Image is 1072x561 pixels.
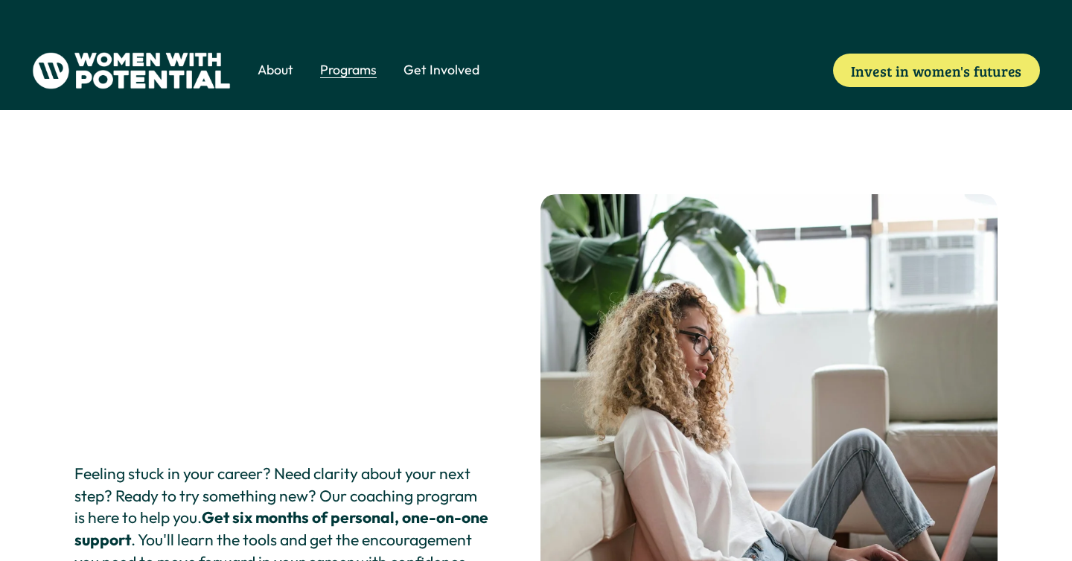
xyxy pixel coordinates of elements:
strong: Get six months of personal, one-on-one support [74,507,491,550]
a: folder dropdown [403,60,479,80]
a: Invest in women's futures [833,54,1040,87]
img: Women With Potential [32,52,231,89]
span: Programs [320,61,377,80]
a: folder dropdown [320,60,377,80]
span: Get Involved [403,61,479,80]
a: folder dropdown [258,60,293,80]
span: About [258,61,293,80]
